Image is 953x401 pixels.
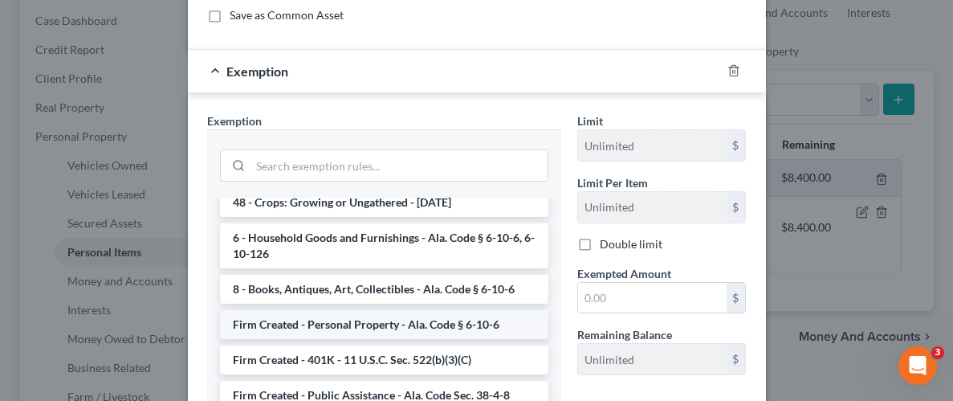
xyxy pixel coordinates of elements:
input: -- [578,130,727,161]
span: 3 [931,346,944,359]
label: Double limit [600,236,662,252]
span: Limit [577,114,603,128]
li: 6 - Household Goods and Furnishings - Ala. Code § 6-10-6, 6-10-126 [220,223,548,268]
label: Save as Common Asset [230,7,344,23]
li: 48 - Crops: Growing or Ungathered - [DATE] [220,188,548,217]
div: $ [727,192,746,223]
li: 8 - Books, Antiques, Art, Collectibles - Ala. Code § 6-10-6 [220,275,548,304]
input: -- [578,192,727,223]
div: $ [727,130,746,161]
div: $ [727,344,746,374]
input: Search exemption rules... [250,150,548,181]
span: Exempted Amount [577,267,671,280]
label: Remaining Balance [577,326,672,343]
span: Exemption [226,63,288,79]
li: Firm Created - Personal Property - Ala. Code § 6-10-6 [220,310,548,339]
input: 0.00 [578,283,727,313]
label: Limit Per Item [577,174,648,191]
span: Exemption [207,114,262,128]
li: Firm Created - 401K - 11 U.S.C. Sec. 522(b)(3)(C) [220,346,548,374]
input: -- [578,344,727,374]
iframe: Intercom live chat [898,346,937,385]
div: $ [727,283,746,313]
